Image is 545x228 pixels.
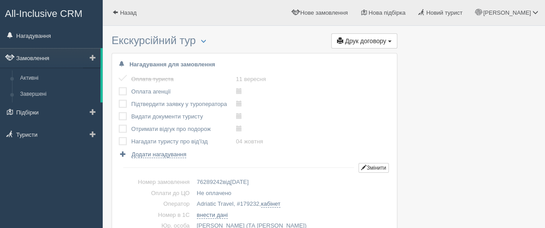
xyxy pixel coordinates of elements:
span: Друк договору [345,37,386,45]
button: Змінити [358,163,389,173]
b: Нагадування для замовлення [129,61,215,68]
a: 04 жовтня [236,138,263,145]
span: [DATE] [230,179,249,185]
a: Додати нагадування [119,150,186,159]
td: Не оплачено [193,188,390,199]
td: Підтвердити заявку у туроператора [131,98,236,110]
td: Adriatic Travel, # , [193,199,390,210]
td: Видати документи туристу [131,110,236,123]
span: Нове замовлення [300,9,348,16]
td: Номер в 1С [119,210,193,221]
span: All-Inclusive CRM [5,8,83,19]
span: 179232 [240,200,259,207]
h3: Екскурсійний тур [112,35,397,49]
span: Нова підбірка [369,9,406,16]
td: Нагадати туристу про від'їзд [131,135,236,148]
span: Назад [120,9,137,16]
button: Друк договору [331,33,397,49]
span: Додати нагадування [132,151,187,158]
a: кабінет [261,200,280,208]
td: Номер замовлення [119,177,193,188]
a: 11 вересня [236,76,266,82]
span: 76289242 [197,179,223,185]
a: внести дані [197,212,228,219]
td: Оплати до ЦО [119,188,193,199]
span: [PERSON_NAME] [483,9,531,16]
td: від [193,177,390,188]
a: Активні [16,70,100,86]
a: All-Inclusive CRM [0,0,102,25]
td: Оплата туриста [131,73,236,85]
td: Отримати відгук про подорож [131,123,236,135]
td: Оператор [119,199,193,210]
td: Оплата агенції [131,85,236,98]
a: Завершені [16,86,100,102]
span: Новий турист [426,9,462,16]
